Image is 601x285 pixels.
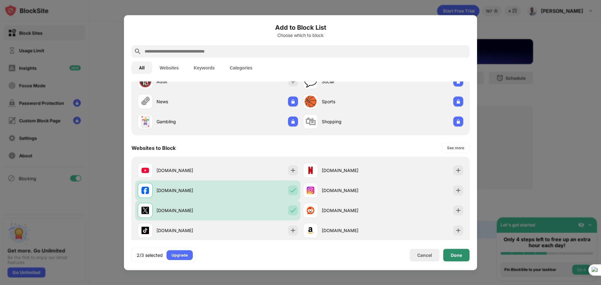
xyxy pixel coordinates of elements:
[447,145,464,151] div: See more
[140,95,151,108] div: 🗞
[304,95,317,108] div: 🏀
[141,186,149,194] img: favicons
[451,252,462,257] div: Done
[152,61,186,74] button: Websites
[305,115,316,128] div: 🛍
[141,166,149,174] img: favicons
[141,206,149,214] img: favicons
[139,115,152,128] div: 🃏
[157,227,218,234] div: [DOMAIN_NAME]
[131,61,152,74] button: All
[141,226,149,234] img: favicons
[157,207,218,214] div: [DOMAIN_NAME]
[307,226,314,234] img: favicons
[157,98,218,105] div: News
[304,75,317,88] div: 💬
[131,23,470,32] h6: Add to Block List
[307,166,314,174] img: favicons
[157,118,218,125] div: Gambling
[137,252,163,258] div: 2/3 selected
[322,98,383,105] div: Sports
[307,206,314,214] img: favicons
[322,78,383,85] div: Social
[322,118,383,125] div: Shopping
[186,61,222,74] button: Keywords
[322,167,383,174] div: [DOMAIN_NAME]
[222,61,260,74] button: Categories
[157,167,218,174] div: [DOMAIN_NAME]
[157,187,218,194] div: [DOMAIN_NAME]
[157,78,218,85] div: Adult
[307,186,314,194] img: favicons
[417,252,432,258] div: Cancel
[322,227,383,234] div: [DOMAIN_NAME]
[322,207,383,214] div: [DOMAIN_NAME]
[134,48,141,55] img: search.svg
[172,252,188,258] div: Upgrade
[131,33,470,38] div: Choose which to block
[139,75,152,88] div: 🔞
[322,187,383,194] div: [DOMAIN_NAME]
[131,145,176,151] div: Websites to Block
